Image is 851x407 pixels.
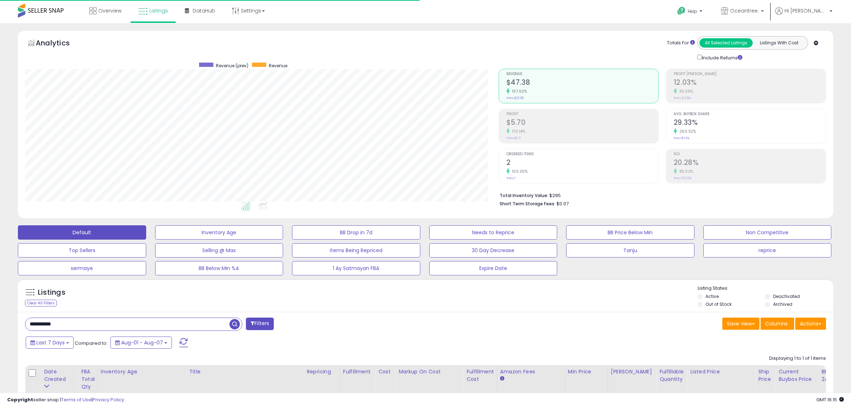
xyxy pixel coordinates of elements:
small: Prev: 8.14% [674,136,689,140]
small: Prev: 1 [506,176,515,180]
small: Prev: $22.82 [506,96,524,100]
button: Items Being Repriced [292,243,420,258]
small: Prev: 15.02% [674,176,692,180]
span: ROI [674,152,826,156]
h2: 2 [506,158,658,168]
div: Date Created [44,368,75,383]
button: BB Drop in 7d [292,225,420,240]
button: Selling @ Max [155,243,283,258]
span: Aug-01 - Aug-07 [121,339,163,346]
small: 107.62% [510,89,527,94]
small: 170.14% [510,129,525,134]
h2: $5.70 [506,118,658,128]
div: Inventory Age [101,368,183,376]
th: The percentage added to the cost of goods (COGS) that forms the calculator for Min & Max prices. [396,365,464,393]
small: 30.05% [677,89,693,94]
div: Totals For [667,40,695,46]
div: Displaying 1 to 1 of 1 items [769,355,826,362]
span: $0.07 [556,200,569,207]
span: Revenue [506,72,658,76]
div: Ship Price [758,368,772,383]
small: 260.32% [677,129,696,134]
button: Columns [761,318,794,330]
button: 1 Ay Satmayan FBA [292,261,420,275]
span: Listings [149,7,168,14]
div: Markup on Cost [399,368,460,376]
span: Last 7 Days [36,339,65,346]
span: Help [688,8,697,14]
h2: 20.28% [674,158,826,168]
h2: 29.33% [674,118,826,128]
button: Actions [795,318,826,330]
div: Amazon Fees [500,368,562,376]
a: Privacy Policy [93,396,124,403]
h5: Analytics [36,38,84,50]
small: 35.02% [677,169,693,174]
a: Terms of Use [61,396,91,403]
strong: Copyright [7,396,33,403]
button: Tanju [566,243,694,258]
button: Needs to Reprice [429,225,558,240]
div: Include Returns [692,53,751,62]
button: reprice [703,243,832,258]
span: Profit [PERSON_NAME] [674,72,826,76]
span: 2025-08-15 16:15 GMT [816,396,844,403]
span: Revenue (prev) [216,63,248,69]
span: Oceantree. [730,7,759,14]
span: Overview [98,7,122,14]
b: Short Term Storage Fees: [500,201,555,207]
div: Cost [378,368,392,376]
label: Active [706,293,719,299]
div: Clear All Filters [25,300,57,307]
button: Aug-01 - Aug-07 [110,337,172,349]
div: Fulfillment [343,368,372,376]
small: Amazon Fees. [500,376,504,382]
small: Prev: 9.25% [674,96,691,100]
span: Columns [765,320,788,327]
h2: $47.38 [506,78,658,88]
button: Filters [246,318,274,330]
div: Repricing [307,368,337,376]
li: $295 [500,191,821,199]
button: Expire Date [429,261,558,275]
div: Title [189,368,301,376]
label: Archived [773,301,792,307]
div: Fulfillment Cost [466,368,494,383]
h5: Listings [38,288,65,298]
button: Inventory Age [155,225,283,240]
button: BB Below Min %4 [155,261,283,275]
span: Profit [506,112,658,116]
span: Compared to: [75,340,108,347]
small: 100.00% [510,169,528,174]
div: Listed Price [690,368,752,376]
div: Min Price [568,368,605,376]
span: Hi [PERSON_NAME] [785,7,827,14]
i: Get Help [677,6,686,15]
label: Out of Stock [706,301,732,307]
b: Total Inventory Value: [500,192,548,198]
div: Current Buybox Price [778,368,815,383]
span: Ordered Items [506,152,658,156]
span: Avg. Buybox Share [674,112,826,116]
div: seller snap | | [7,397,124,403]
a: Hi [PERSON_NAME] [775,7,832,23]
p: Listing States: [698,285,833,292]
span: Revenue [269,63,287,69]
button: Listings With Cost [752,38,806,48]
button: Top Sellers [18,243,146,258]
button: sermaye [18,261,146,275]
button: Default [18,225,146,240]
label: Deactivated [773,293,800,299]
div: [PERSON_NAME] [611,368,653,376]
a: Help [672,1,709,23]
button: All Selected Listings [699,38,753,48]
button: 30 Day Decrease [429,243,558,258]
button: Save View [722,318,760,330]
div: FBA Total Qty [81,368,95,391]
div: Fulfillable Quantity [659,368,684,383]
span: DataHub [193,7,215,14]
h2: 12.03% [674,78,826,88]
small: Prev: $2.11 [506,136,521,140]
button: Non Competitive [703,225,832,240]
button: Last 7 Days [26,337,74,349]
